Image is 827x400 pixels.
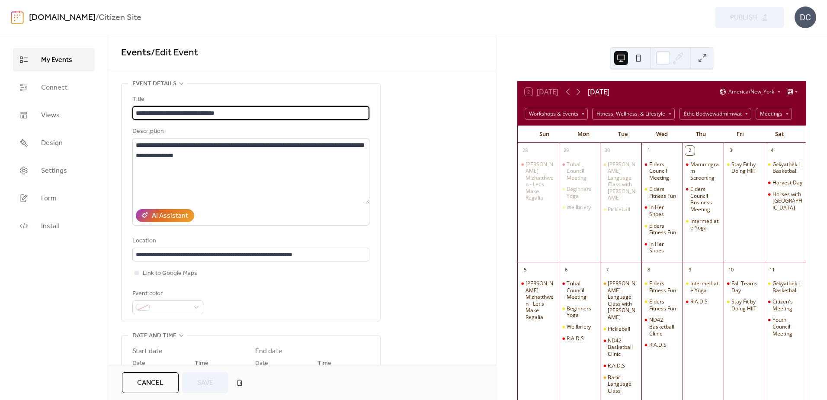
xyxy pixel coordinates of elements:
[641,204,683,217] div: In Her Shoes
[559,186,600,199] div: Beginners Yoga
[13,76,95,99] a: Connect
[122,372,179,393] a: Cancel
[773,316,802,337] div: Youth Council Meeting
[151,43,198,62] span: / Edit Event
[121,43,151,62] a: Events
[520,265,530,274] div: 5
[690,161,720,181] div: Mammogram Screening
[683,186,724,213] div: Elders Council Business Meeting
[567,280,596,300] div: Tribal Council Meeting
[608,374,638,394] div: Basic Language Class
[255,346,282,357] div: End date
[132,358,145,369] span: Date
[641,186,683,199] div: Elders Fitness Fun
[561,265,571,274] div: 6
[795,6,816,28] div: DC
[41,83,67,93] span: Connect
[600,362,641,369] div: R.A.D.S
[99,10,141,26] b: Citizen Site
[526,280,555,321] div: [PERSON_NAME] Mizhatthwen - Let's Make Regalia
[600,374,641,394] div: Basic Language Class
[683,161,724,181] div: Mammogram Screening
[136,209,194,222] button: AI Assistant
[683,218,724,231] div: Intermediate Yoga
[13,48,95,71] a: My Events
[608,206,630,213] div: Pickleball
[641,316,683,337] div: ND42 Basketball Clinic
[132,289,202,299] div: Event color
[728,89,774,94] span: America/New_York
[526,161,555,202] div: [PERSON_NAME] Mizhatthwen - Let's Make Regalia
[152,211,188,221] div: AI Assistant
[649,161,679,181] div: Elders Council Meeting
[41,110,60,121] span: Views
[608,161,638,202] div: [PERSON_NAME] Language Class with [PERSON_NAME]
[765,280,806,294] div: Gėkyathêk | Basketball
[559,335,600,342] div: R.A.D.S
[641,298,683,312] div: Elders Fitness Fun
[690,186,720,213] div: Elders Council Business Meeting
[13,214,95,238] a: Install
[767,265,777,274] div: 11
[641,161,683,181] div: Elders Council Meeting
[41,138,63,148] span: Design
[559,204,600,211] div: Wellbriety
[690,218,720,231] div: Intermediate Yoga
[649,298,679,312] div: Elders Fitness Fun
[520,146,530,155] div: 28
[685,146,695,155] div: 2
[132,126,368,137] div: Description
[726,265,736,274] div: 10
[13,159,95,182] a: Settings
[724,298,765,312] div: Stay Fit by Doing HIIT
[567,335,584,342] div: R.A.D.S
[773,298,802,312] div: Citizen's Meeting
[641,342,683,348] div: R.A.D.S
[567,161,596,181] div: Tribal Council Meeting
[773,179,802,186] div: Harvest Day
[588,87,609,97] div: [DATE]
[29,10,96,26] a: [DOMAIN_NAME]
[721,126,760,143] div: Fri
[96,10,99,26] b: /
[760,126,799,143] div: Sat
[603,146,612,155] div: 30
[137,378,163,388] span: Cancel
[608,362,625,369] div: R.A.D.S
[600,280,641,321] div: Bodwéwadmimwen Potawatomi Language Class with Kevin Daugherty
[518,280,559,321] div: Kë Wzketomen Mizhatthwen - Let's Make Regalia
[641,223,683,236] div: Elders Fitness Fun
[561,146,571,155] div: 29
[132,94,368,105] div: Title
[765,316,806,337] div: Youth Council Meeting
[649,223,679,236] div: Elders Fitness Fun
[132,346,163,357] div: Start date
[681,126,721,143] div: Thu
[608,337,638,358] div: ND42 Basketball Clinic
[731,280,761,294] div: Fall Teams Day
[649,241,679,254] div: In Her Shoes
[641,280,683,294] div: Elders Fitness Fun
[773,280,802,294] div: Gėkyathêk | Basketball
[690,298,708,305] div: R.A.D.S
[567,323,591,330] div: Wellbriety
[641,241,683,254] div: In Her Shoes
[600,206,641,213] div: Pickleball
[724,161,765,174] div: Stay Fit by Doing HIIT
[559,305,600,319] div: Beginners Yoga
[683,280,724,294] div: Intermediate Yoga
[559,161,600,181] div: Tribal Council Meeting
[608,280,638,321] div: [PERSON_NAME] Language Class with [PERSON_NAME]
[649,186,679,199] div: Elders Fitness Fun
[644,265,654,274] div: 8
[765,179,806,186] div: Harvest Day
[773,191,802,211] div: Horses with [GEOGRAPHIC_DATA]
[773,161,802,174] div: Gėkyathêk | Basketball
[603,126,642,143] div: Tue
[649,280,679,294] div: Elders Fitness Fun
[649,342,667,348] div: R.A.D.S
[132,79,176,89] span: Event details
[255,358,268,369] span: Date
[41,55,72,65] span: My Events
[685,265,695,274] div: 9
